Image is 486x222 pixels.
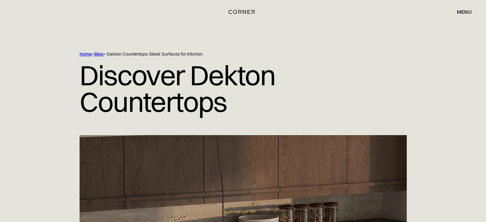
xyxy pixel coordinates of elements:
[80,51,92,57] a: Home
[94,51,103,57] a: Blog
[80,57,407,120] h1: Discover Dekton Countertops
[226,8,259,16] a: home
[80,51,380,57] div: > > Dekton Countertops: Sleek Surfaces for Kitchen
[457,9,472,14] div: menu
[451,6,472,17] div: menu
